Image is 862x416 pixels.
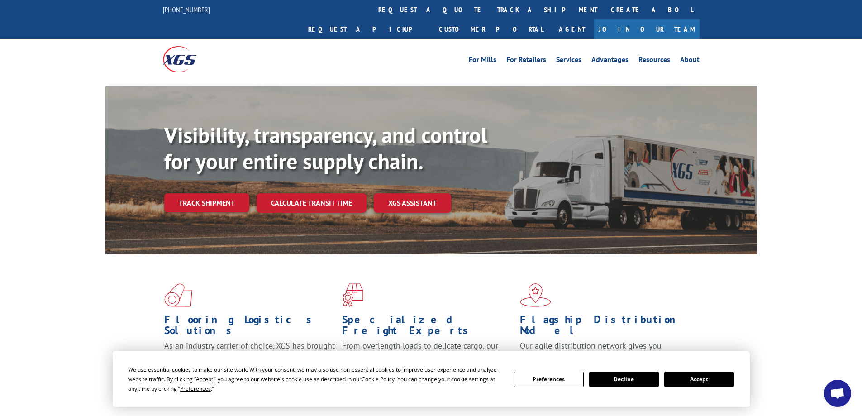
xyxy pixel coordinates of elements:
[589,372,659,387] button: Decline
[362,375,395,383] span: Cookie Policy
[680,56,700,66] a: About
[550,19,594,39] a: Agent
[301,19,432,39] a: Request a pickup
[638,56,670,66] a: Resources
[432,19,550,39] a: Customer Portal
[374,193,451,213] a: XGS ASSISTANT
[520,340,686,362] span: Our agile distribution network gives you nationwide inventory management on demand.
[591,56,629,66] a: Advantages
[113,351,750,407] div: Cookie Consent Prompt
[342,314,513,340] h1: Specialized Freight Experts
[514,372,583,387] button: Preferences
[664,372,734,387] button: Accept
[164,121,487,175] b: Visibility, transparency, and control for your entire supply chain.
[180,385,211,392] span: Preferences
[520,283,551,307] img: xgs-icon-flagship-distribution-model-red
[342,283,363,307] img: xgs-icon-focused-on-flooring-red
[257,193,367,213] a: Calculate transit time
[342,340,513,381] p: From overlength loads to delicate cargo, our experienced staff knows the best way to move your fr...
[128,365,503,393] div: We use essential cookies to make our site work. With your consent, we may also use non-essential ...
[164,193,249,212] a: Track shipment
[520,314,691,340] h1: Flagship Distribution Model
[556,56,581,66] a: Services
[163,5,210,14] a: [PHONE_NUMBER]
[824,380,851,407] div: Open chat
[164,340,335,373] span: As an industry carrier of choice, XGS has brought innovation and dedication to flooring logistics...
[164,283,192,307] img: xgs-icon-total-supply-chain-intelligence-red
[594,19,700,39] a: Join Our Team
[506,56,546,66] a: For Retailers
[164,314,335,340] h1: Flooring Logistics Solutions
[469,56,496,66] a: For Mills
